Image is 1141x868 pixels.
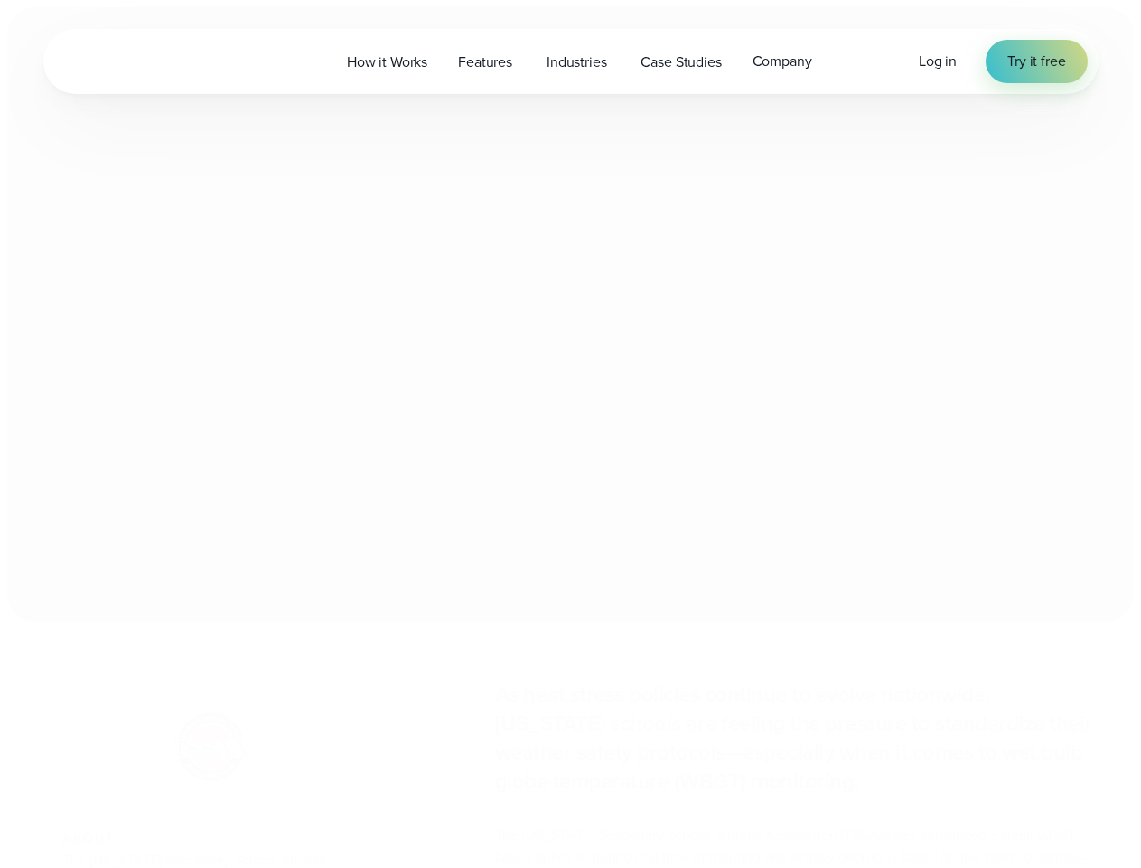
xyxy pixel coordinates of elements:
[547,52,606,73] span: Industries
[753,51,812,72] span: Company
[458,52,512,73] span: Features
[641,52,721,73] span: Case Studies
[332,43,443,80] a: How it Works
[919,51,957,71] span: Log in
[986,40,1087,83] a: Try it free
[1007,51,1065,72] span: Try it free
[625,43,736,80] a: Case Studies
[919,51,957,72] a: Log in
[347,52,427,73] span: How it Works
